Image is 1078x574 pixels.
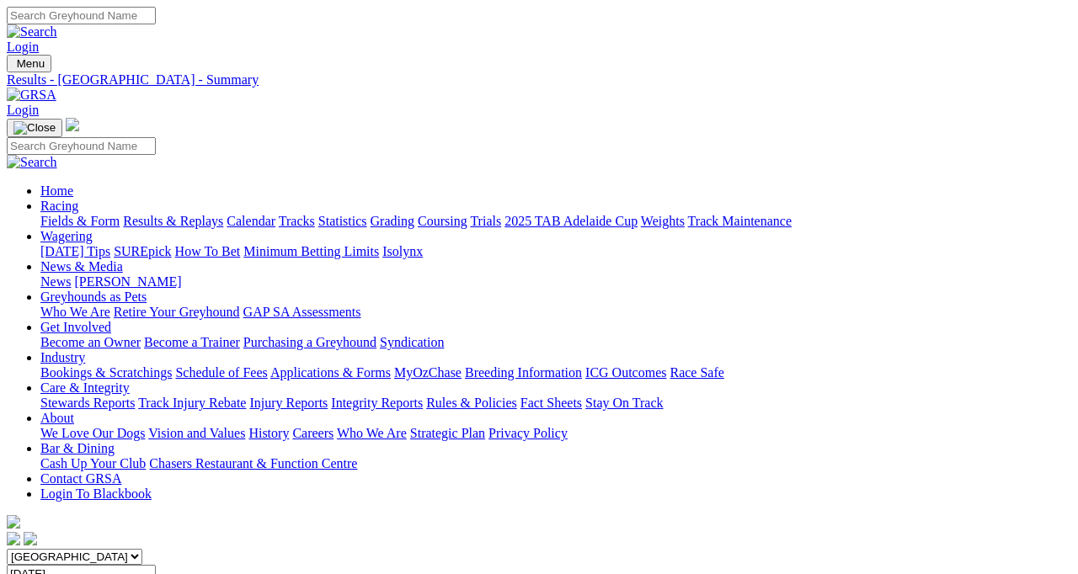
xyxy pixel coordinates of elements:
[331,396,423,410] a: Integrity Reports
[279,214,315,228] a: Tracks
[488,426,568,440] a: Privacy Policy
[7,72,1071,88] a: Results - [GEOGRAPHIC_DATA] - Summary
[40,274,1071,290] div: News & Media
[465,365,582,380] a: Breeding Information
[371,214,414,228] a: Grading
[123,214,223,228] a: Results & Replays
[175,244,241,258] a: How To Bet
[7,88,56,103] img: GRSA
[7,515,20,529] img: logo-grsa-white.png
[243,305,361,319] a: GAP SA Assessments
[114,305,240,319] a: Retire Your Greyhound
[24,532,37,545] img: twitter.svg
[670,365,723,380] a: Race Safe
[410,426,485,440] a: Strategic Plan
[40,486,152,501] a: Login To Blackbook
[40,244,110,258] a: [DATE] Tips
[520,396,582,410] a: Fact Sheets
[66,118,79,131] img: logo-grsa-white.png
[688,214,792,228] a: Track Maintenance
[74,274,181,289] a: [PERSON_NAME]
[337,426,407,440] a: Who We Are
[40,335,141,349] a: Become an Owner
[40,426,145,440] a: We Love Our Dogs
[418,214,467,228] a: Coursing
[149,456,357,470] a: Chasers Restaurant & Function Centre
[144,335,240,349] a: Become a Trainer
[7,103,39,117] a: Login
[40,199,78,213] a: Racing
[318,214,367,228] a: Statistics
[138,396,246,410] a: Track Injury Rebate
[40,396,1071,411] div: Care & Integrity
[249,396,328,410] a: Injury Reports
[40,290,147,304] a: Greyhounds as Pets
[7,55,51,72] button: Toggle navigation
[40,274,71,289] a: News
[243,244,379,258] a: Minimum Betting Limits
[227,214,275,228] a: Calendar
[40,350,85,364] a: Industry
[394,365,462,380] a: MyOzChase
[382,244,423,258] a: Isolynx
[7,7,156,24] input: Search
[17,57,45,70] span: Menu
[585,365,666,380] a: ICG Outcomes
[40,471,121,486] a: Contact GRSA
[426,396,517,410] a: Rules & Policies
[7,24,57,40] img: Search
[40,396,135,410] a: Stewards Reports
[585,396,663,410] a: Stay On Track
[40,229,93,243] a: Wagering
[470,214,501,228] a: Trials
[40,456,1071,471] div: Bar & Dining
[13,121,56,135] img: Close
[7,155,57,170] img: Search
[292,426,334,440] a: Careers
[40,380,130,395] a: Care & Integrity
[40,456,146,470] a: Cash Up Your Club
[40,305,110,319] a: Who We Are
[7,119,62,137] button: Toggle navigation
[40,214,120,228] a: Fields & Form
[40,365,1071,380] div: Industry
[40,335,1071,350] div: Get Involved
[40,259,123,274] a: News & Media
[40,365,172,380] a: Bookings & Scratchings
[7,137,156,155] input: Search
[114,244,171,258] a: SUREpick
[40,305,1071,320] div: Greyhounds as Pets
[148,426,245,440] a: Vision and Values
[7,40,39,54] a: Login
[40,426,1071,441] div: About
[40,441,115,455] a: Bar & Dining
[243,335,376,349] a: Purchasing a Greyhound
[175,365,267,380] a: Schedule of Fees
[380,335,444,349] a: Syndication
[40,244,1071,259] div: Wagering
[641,214,685,228] a: Weights
[504,214,638,228] a: 2025 TAB Adelaide Cup
[40,411,74,425] a: About
[270,365,391,380] a: Applications & Forms
[7,532,20,545] img: facebook.svg
[40,214,1071,229] div: Racing
[40,183,73,198] a: Home
[40,320,111,334] a: Get Involved
[248,426,289,440] a: History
